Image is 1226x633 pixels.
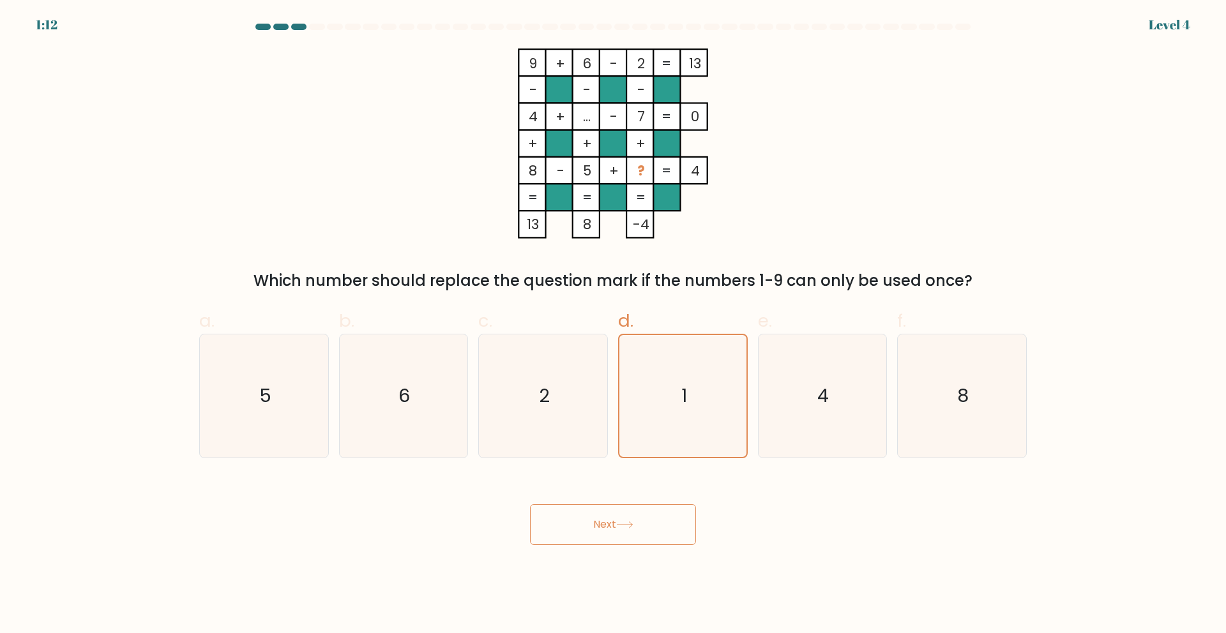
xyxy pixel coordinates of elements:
[818,383,829,408] text: 4
[610,54,617,73] tspan: -
[582,54,591,73] tspan: 6
[662,107,671,126] tspan: =
[36,15,57,34] div: 1:12
[958,383,969,408] text: 8
[637,161,645,180] tspan: ?
[557,161,564,180] tspan: -
[897,308,906,333] span: f.
[583,215,591,234] tspan: 8
[529,54,537,73] tspan: 9
[199,308,215,333] span: a.
[207,269,1019,292] div: Which number should replace the question mark if the numbers 1-9 can only be used once?
[530,504,696,545] button: Next
[637,80,645,99] tspan: -
[399,383,411,408] text: 6
[1149,15,1190,34] div: Level 4
[636,188,646,207] tspan: =
[529,161,537,180] tspan: 8
[691,161,700,180] tspan: 4
[618,308,633,333] span: d.
[529,107,538,126] tspan: 4
[636,134,646,153] tspan: +
[339,308,354,333] span: b.
[583,107,591,126] tspan: ...
[539,383,550,408] text: 2
[758,308,772,333] span: e.
[689,54,701,73] tspan: 13
[609,161,619,180] tspan: +
[528,188,538,207] tspan: =
[556,54,565,73] tspan: +
[529,80,537,99] tspan: -
[583,161,591,180] tspan: 5
[633,215,649,234] tspan: -4
[681,383,687,408] text: 1
[691,107,699,126] tspan: 0
[582,134,592,153] tspan: +
[662,54,671,73] tspan: =
[478,308,492,333] span: c.
[662,161,671,180] tspan: =
[582,188,592,207] tspan: =
[583,80,591,99] tspan: -
[528,134,538,153] tspan: +
[556,107,565,126] tspan: +
[637,54,645,73] tspan: 2
[259,383,271,408] text: 5
[527,215,539,234] tspan: 13
[610,107,617,126] tspan: -
[637,107,645,126] tspan: 7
